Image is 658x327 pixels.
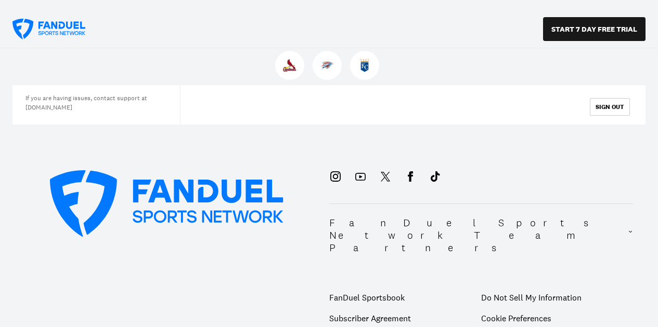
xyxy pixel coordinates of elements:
a: CardinalsCardinals [275,72,308,82]
a: Do Not Sell My Information [481,287,608,308]
h2: FanDuel Sports Network Team Partners [329,216,628,254]
a: ThunderThunder [313,72,346,82]
a: If you are having issues, contact support at[DOMAIN_NAME] [25,94,147,112]
img: Cardinals [283,59,296,72]
img: Royals [358,59,371,72]
a: Cookie Preferences [481,313,551,323]
button: SIGN OUT [590,98,630,116]
button: START 7 DAY FREE TRIAL [543,17,646,41]
img: Thunder [320,59,334,72]
a: FanDuel Sportsbook [329,287,481,308]
a: FanDuel Sports Network [12,19,85,39]
a: RoyalsRoyals [350,72,383,82]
